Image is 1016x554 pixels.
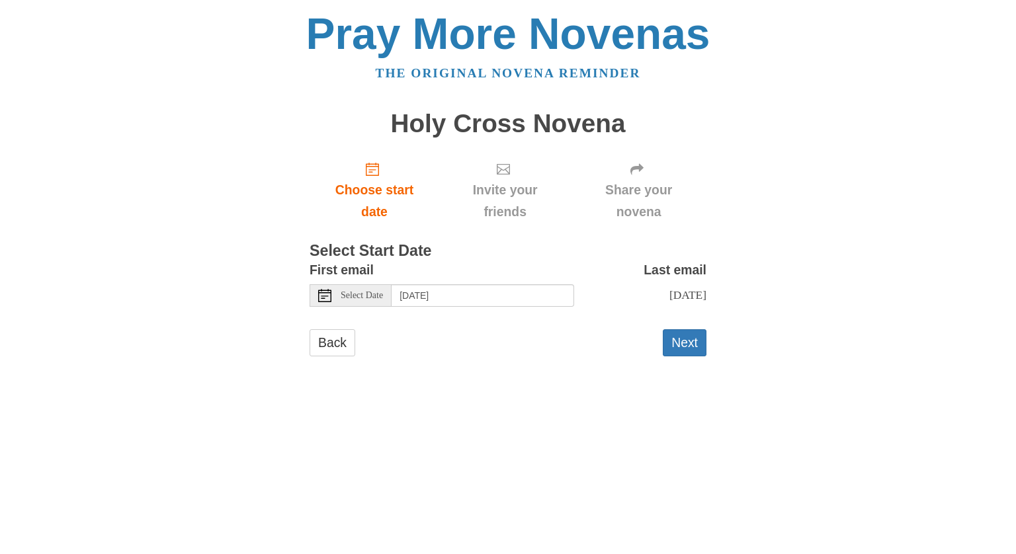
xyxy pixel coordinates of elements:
a: Choose start date [310,151,439,229]
button: Next [663,329,706,356]
a: The original novena reminder [376,66,641,80]
label: First email [310,259,374,281]
span: Select Date [341,291,383,300]
span: Invite your friends [452,179,558,223]
a: Pray More Novenas [306,9,710,58]
div: Click "Next" to confirm your start date first. [571,151,706,229]
span: [DATE] [669,288,706,301]
span: Choose start date [323,179,426,223]
h3: Select Start Date [310,243,706,260]
h1: Holy Cross Novena [310,110,706,138]
a: Back [310,329,355,356]
label: Last email [644,259,706,281]
div: Click "Next" to confirm your start date first. [439,151,571,229]
span: Share your novena [584,179,693,223]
